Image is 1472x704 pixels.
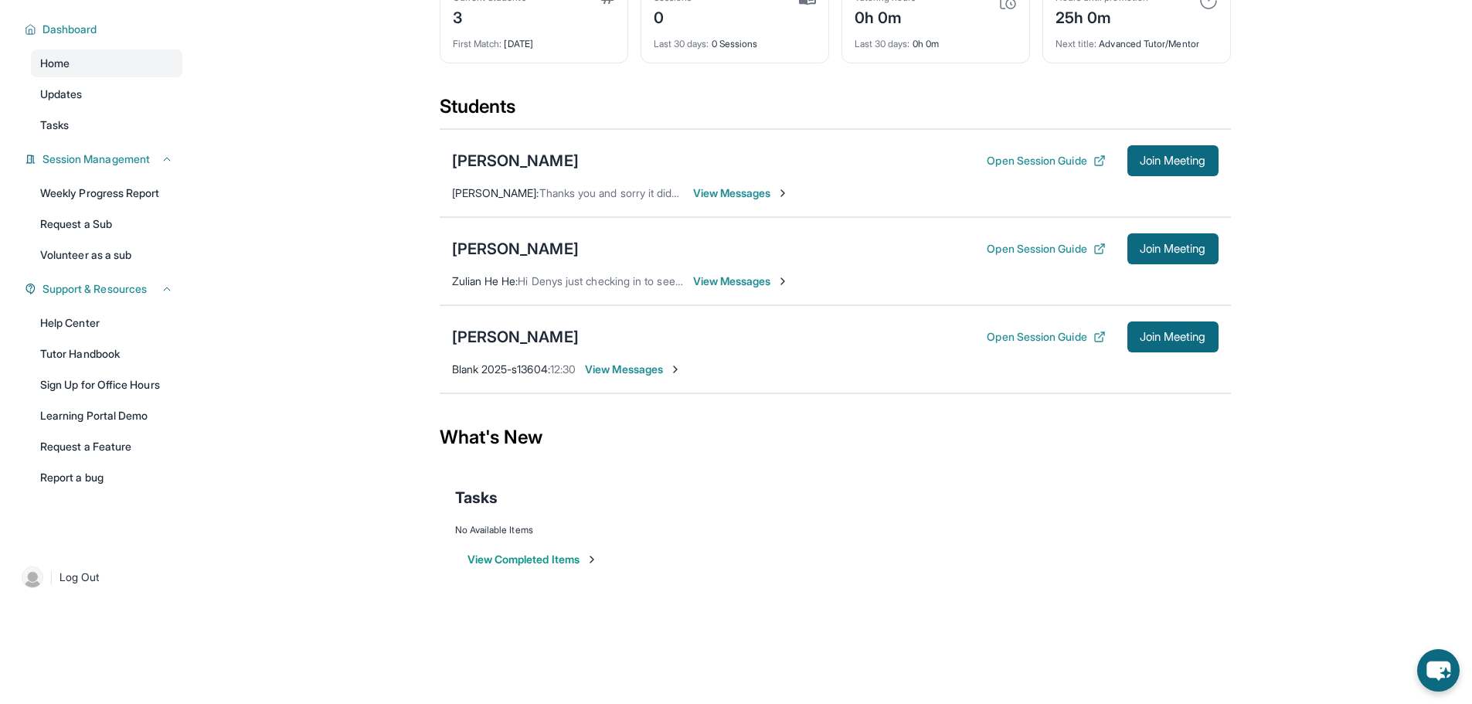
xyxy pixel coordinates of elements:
[693,185,790,201] span: View Messages
[453,4,526,29] div: 3
[1140,156,1206,165] span: Join Meeting
[455,487,498,508] span: Tasks
[22,566,43,588] img: user-img
[987,241,1105,257] button: Open Session Guide
[987,329,1105,345] button: Open Session Guide
[585,362,682,377] span: View Messages
[539,186,730,199] span: Thanks you and sorry it didn't work out
[1056,29,1218,50] div: Advanced Tutor/Mentor
[1140,332,1206,342] span: Join Meeting
[31,340,182,368] a: Tutor Handbook
[31,371,182,399] a: Sign Up for Office Hours
[1417,649,1460,692] button: chat-button
[855,38,910,49] span: Last 30 days :
[987,153,1105,168] button: Open Session Guide
[31,433,182,461] a: Request a Feature
[1056,38,1097,49] span: Next title :
[1127,321,1219,352] button: Join Meeting
[36,22,173,37] button: Dashboard
[693,274,790,289] span: View Messages
[15,560,182,594] a: |Log Out
[518,274,874,287] span: Hi Denys just checking in to see if you can confirm those times are good.
[31,111,182,139] a: Tasks
[42,22,97,37] span: Dashboard
[1127,145,1219,176] button: Join Meeting
[31,241,182,269] a: Volunteer as a sub
[440,403,1231,471] div: What's New
[452,326,579,348] div: [PERSON_NAME]
[1127,233,1219,264] button: Join Meeting
[777,187,789,199] img: Chevron-Right
[453,29,615,50] div: [DATE]
[40,87,83,102] span: Updates
[40,117,69,133] span: Tasks
[59,570,100,585] span: Log Out
[452,238,579,260] div: [PERSON_NAME]
[31,210,182,238] a: Request a Sub
[31,309,182,337] a: Help Center
[31,179,182,207] a: Weekly Progress Report
[42,281,147,297] span: Support & Resources
[36,151,173,167] button: Session Management
[31,80,182,108] a: Updates
[31,402,182,430] a: Learning Portal Demo
[467,552,598,567] button: View Completed Items
[440,94,1231,128] div: Students
[654,29,816,50] div: 0 Sessions
[550,362,576,376] span: 12:30
[36,281,173,297] button: Support & Resources
[452,362,550,376] span: Blank 2025-s13604 :
[669,363,682,376] img: Chevron-Right
[453,38,502,49] span: First Match :
[455,524,1215,536] div: No Available Items
[40,56,70,71] span: Home
[1056,4,1148,29] div: 25h 0m
[1140,244,1206,253] span: Join Meeting
[49,568,53,587] span: |
[452,274,518,287] span: Zulian He He :
[855,29,1017,50] div: 0h 0m
[452,186,539,199] span: [PERSON_NAME] :
[654,4,692,29] div: 0
[777,275,789,287] img: Chevron-Right
[855,4,916,29] div: 0h 0m
[31,464,182,491] a: Report a bug
[452,150,579,172] div: [PERSON_NAME]
[31,49,182,77] a: Home
[42,151,150,167] span: Session Management
[654,38,709,49] span: Last 30 days :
